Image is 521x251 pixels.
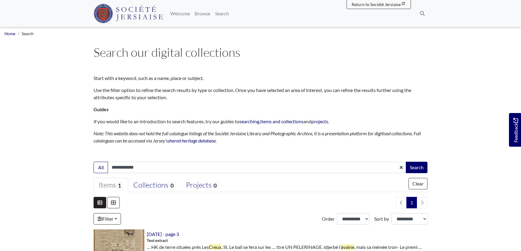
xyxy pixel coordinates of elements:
[396,197,407,208] li: Previous page
[209,244,221,250] span: Creux
[168,181,175,189] span: 0
[94,75,427,82] p: Start with a keyword, such as a name, place or subject.
[94,2,163,25] a: Société Jersiaise logo
[94,106,109,112] strong: Guides
[311,118,328,124] a: projects
[94,162,108,173] button: All
[211,181,219,189] span: 0
[5,31,15,36] a: Home
[94,213,121,225] a: Filter
[192,8,213,20] a: Browse
[186,181,219,190] div: Projects
[116,181,123,189] span: 1
[374,215,389,222] label: Sort by
[322,215,334,222] label: Order
[94,4,163,23] img: Société Jersiaise
[168,8,192,20] a: Welcome
[260,118,304,124] a: items and collections
[341,244,354,250] span: avaine
[168,138,216,143] a: shared heritage database
[94,45,427,60] h1: Search our digital collections
[393,197,427,208] nav: pagination
[147,243,422,251] span: … HK de terre situées prés Les , St. Le bail se fera sur les … ttre UN PELERINAGE. idjerbé l’ , m...
[94,130,421,143] em: Note: This website does not hold the full catalogue listings of the Société Jersiaise Library and...
[22,31,34,36] span: Search
[94,118,427,125] p: If you would like to an introduction to search features, try our guides to , and .
[406,162,427,173] button: Search
[408,178,427,189] button: Clear
[99,181,123,190] div: Items
[213,8,231,20] a: Search
[406,197,417,208] span: Goto page 1
[133,181,175,190] div: Collections
[147,238,168,243] span: Text extract
[352,2,401,7] span: Return to Société Jersiaise
[94,87,427,101] p: Use the filter option to refine the search results by type or collection. Once you have selected ...
[147,231,179,237] a: [DATE] - page 3
[509,113,521,147] a: Would you like to provide feedback?
[239,118,259,124] a: searching
[512,118,519,142] span: Feedback
[108,162,406,173] input: Enter one or more search terms...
